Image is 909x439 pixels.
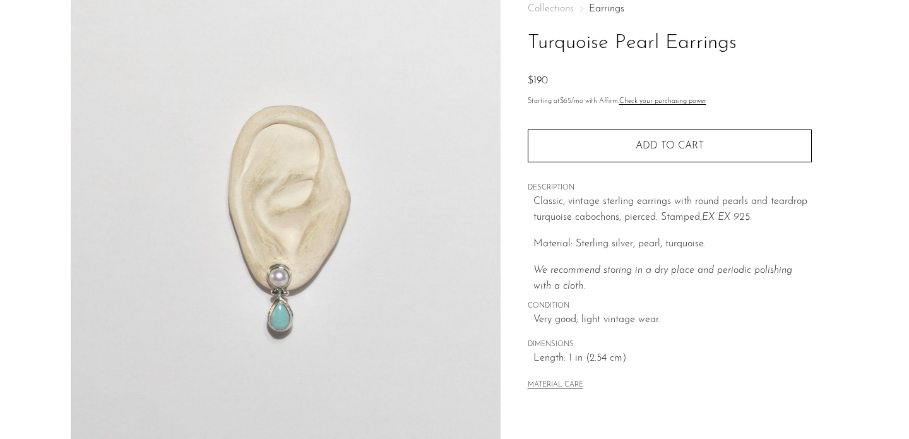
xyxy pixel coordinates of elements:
h1: Turquoise Pearl Earrings [528,27,812,59]
em: EX EX 925. [702,212,752,222]
span: Length: 1 in (2.54 cm) [533,351,812,367]
nav: Breadcrumbs [528,4,812,14]
button: MATERIAL CARE [528,381,583,390]
p: Classic, vintage sterling earrings with round pearls and teardrop turquoise cabochons, pierced. S... [533,194,812,226]
span: DESCRIPTION [528,183,812,194]
span: $65 [560,98,571,105]
span: Add to cart [636,141,704,151]
span: $190 [528,76,548,86]
span: Very good; light vintage wear. [533,312,812,328]
span: CONDITION [528,301,812,312]
p: Material: Sterling silver, pearl, turquoise. [533,236,812,253]
i: We recommend storing in a dry place and periodic polishing with a cloth. [533,265,792,292]
button: Add to cart [528,129,812,162]
span: DIMENSIONS [528,339,812,351]
span: Collections [528,4,574,14]
p: Starting at /mo with Affirm. [528,96,812,107]
a: Earrings [589,4,624,14]
a: Check your purchasing power - Learn more about Affirm Financing (opens in modal) [619,98,706,105]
